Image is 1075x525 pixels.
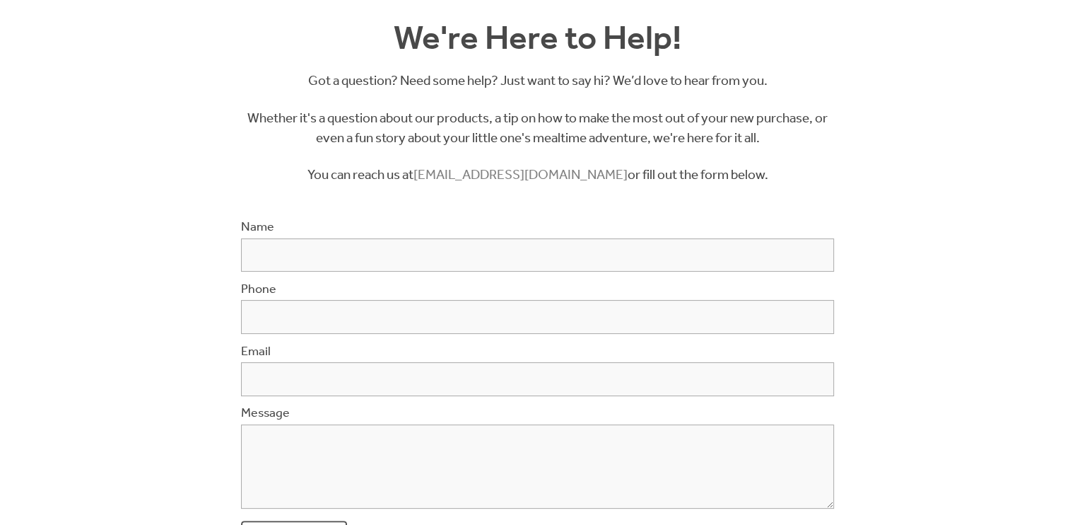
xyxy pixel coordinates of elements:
[241,20,835,60] h1: We're Here to Help!
[241,284,835,296] label: Phone
[241,166,835,186] p: You can reach us at or fill out the form below.
[241,71,835,108] p: Got a question? Need some help? Just want to say hi? We’d love to hear from you.
[241,109,835,166] p: Whether it's a question about our products, a tip on how to make the most out of your new purchas...
[241,408,835,420] label: Message
[413,163,628,188] a: [EMAIL_ADDRESS][DOMAIN_NAME]
[241,221,835,234] label: Name
[241,346,835,359] label: Email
